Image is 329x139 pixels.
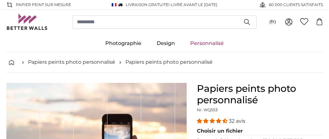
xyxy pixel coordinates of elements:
span: 32 avis [229,118,245,124]
a: Photographie [98,35,149,52]
span: 4.31 stars [197,118,229,124]
span: Livré avant le [DATE] [171,2,217,7]
legend: Choisir un fichier [197,127,323,135]
span: Livraison GRATUITE! [126,2,169,7]
img: France [112,3,116,7]
a: Papiers peints photo personnalisé [125,58,213,66]
a: Papiers peints photo personnalisé [28,58,115,66]
span: - [169,2,217,7]
span: Papier peint sur mesure [16,2,71,8]
span: Nr. WQ553 [197,107,218,112]
button: (fr) [264,16,281,28]
a: Design [149,35,183,52]
a: Personnalisé [183,35,231,52]
h1: Papiers peints photo personnalisé [197,83,323,106]
nav: breadcrumbs [6,52,323,73]
img: Betterwalls [6,14,48,30]
span: 60 000 CLIENTS SATISFAITS [269,2,323,8]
